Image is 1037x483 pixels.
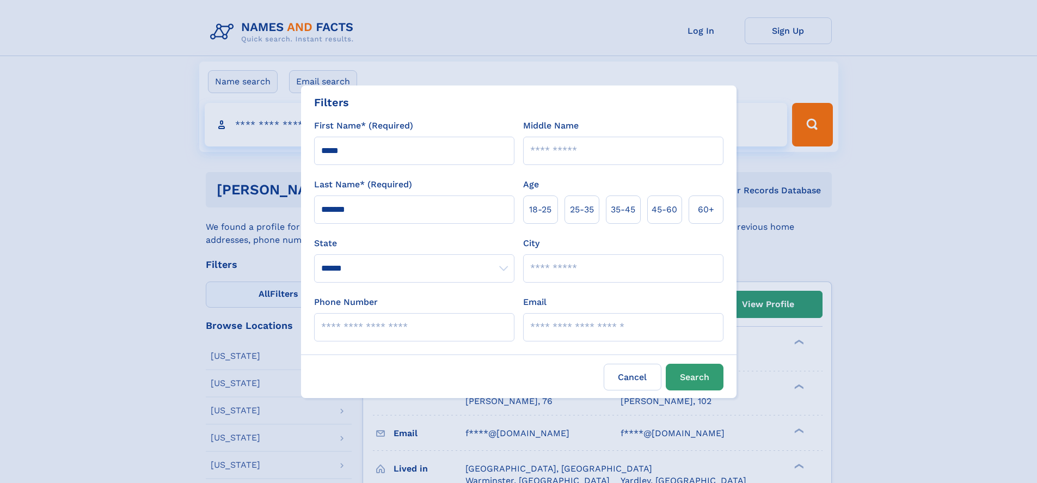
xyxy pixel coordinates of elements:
[314,237,514,250] label: State
[523,119,579,132] label: Middle Name
[698,203,714,216] span: 60+
[570,203,594,216] span: 25‑35
[523,178,539,191] label: Age
[523,237,539,250] label: City
[604,364,661,390] label: Cancel
[611,203,635,216] span: 35‑45
[523,296,547,309] label: Email
[529,203,551,216] span: 18‑25
[314,119,413,132] label: First Name* (Required)
[652,203,677,216] span: 45‑60
[314,94,349,111] div: Filters
[666,364,723,390] button: Search
[314,178,412,191] label: Last Name* (Required)
[314,296,378,309] label: Phone Number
